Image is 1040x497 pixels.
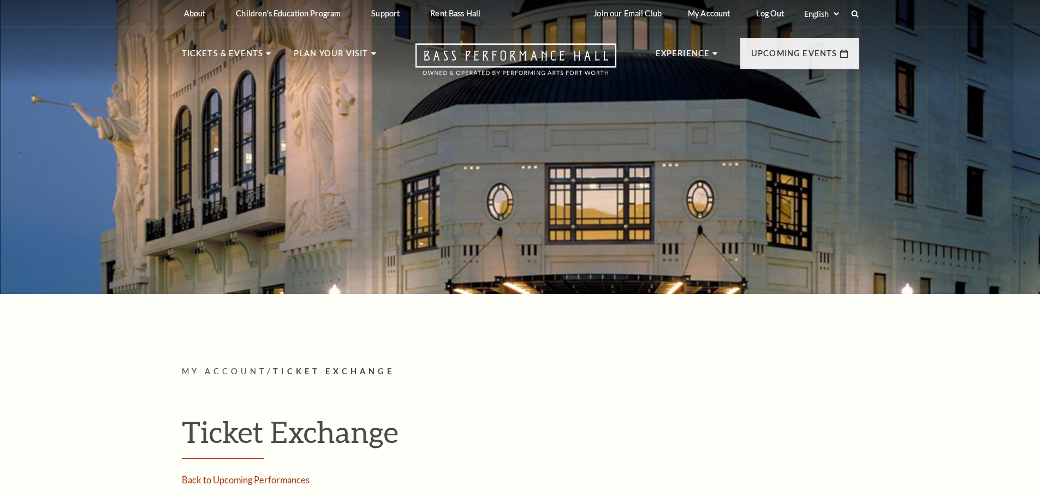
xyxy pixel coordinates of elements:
[751,47,837,67] p: Upcoming Events
[656,47,710,67] p: Experience
[182,414,859,459] h1: Ticket Exchange
[236,9,341,18] p: Children's Education Program
[371,9,400,18] p: Support
[182,365,859,379] p: /
[184,9,206,18] p: About
[294,47,369,67] p: Plan Your Visit
[182,47,264,67] p: Tickets & Events
[273,367,395,376] span: Ticket Exchange
[182,475,310,485] a: Back to Upcoming Performances
[802,9,841,19] select: Select:
[430,9,480,18] p: Rent Bass Hall
[182,367,268,376] span: My Account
